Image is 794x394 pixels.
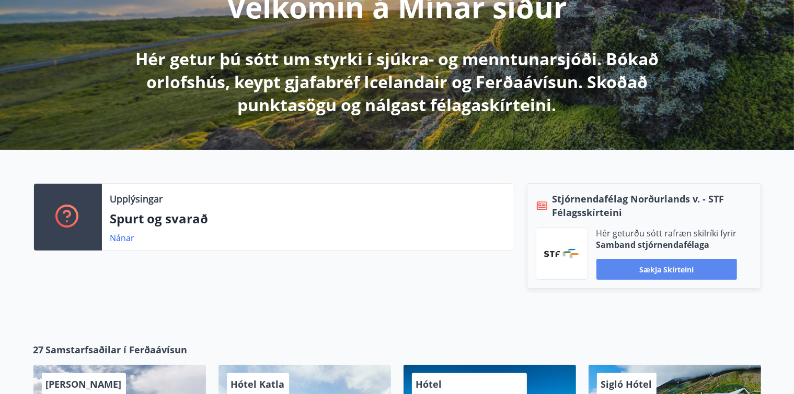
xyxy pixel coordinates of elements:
[121,47,673,116] p: Hér getur þú sótt um styrki í sjúkra- og menntunarsjóði. Bókað orlofshús, keypt gjafabréf Iceland...
[110,192,163,206] p: Upplýsingar
[231,378,285,390] span: Hótel Katla
[601,378,652,390] span: Sigló Hótel
[110,210,505,228] p: Spurt og svarað
[46,343,188,356] span: Samstarfsaðilar í Ferðaávísun
[46,378,122,390] span: [PERSON_NAME]
[110,232,135,244] a: Nánar
[596,239,737,250] p: Samband stjórnendafélaga
[553,192,752,219] span: Stjórnendafélag Norðurlands v. - STF Félagsskírteini
[596,228,737,239] p: Hér geturðu sótt rafræn skilríki fyrir
[596,259,737,280] button: Sækja skírteini
[544,249,580,258] img: vjCaq2fThgY3EUYqSgpjEiBg6WP39ov69hlhuPVN.png
[33,343,44,356] span: 27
